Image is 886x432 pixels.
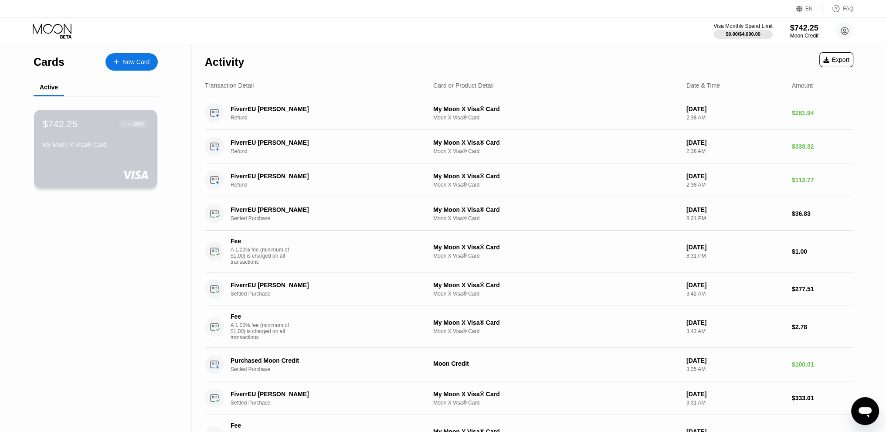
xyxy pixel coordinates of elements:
[433,182,679,188] div: Moon X Visa® Card
[231,173,416,180] div: FiverrEU [PERSON_NAME]
[686,244,785,251] div: [DATE]
[231,247,296,265] div: A 1.00% fee (minimum of $1.00) is charged on all transactions
[792,286,853,293] div: $277.51
[231,391,416,398] div: FiverrEU [PERSON_NAME]
[34,56,64,68] div: Cards
[792,82,813,89] div: Amount
[686,82,720,89] div: Date & Time
[433,148,679,154] div: Moon X Visa® Card
[686,253,785,259] div: 8:31 PM
[433,360,679,367] div: Moon Credit
[433,282,679,289] div: My Moon X Visa® Card
[231,148,430,154] div: Refund
[713,23,772,29] div: Visa Monthly Spend Limit
[686,139,785,146] div: [DATE]
[686,115,785,121] div: 2:38 AM
[122,58,149,66] div: New Card
[205,82,254,89] div: Transaction Detail
[205,197,853,231] div: FiverrEU [PERSON_NAME]Settled PurchaseMy Moon X Visa® CardMoon X Visa® Card[DATE]8:31 PM$36.83
[792,109,853,116] div: $281.94
[231,182,430,188] div: Refund
[713,23,772,39] div: Visa Monthly Spend Limit$0.00/$4,000.00
[433,139,679,146] div: My Moon X Visa® Card
[231,291,430,297] div: Settled Purchase
[843,6,853,12] div: FAQ
[231,105,416,112] div: FiverrEU [PERSON_NAME]
[433,115,679,121] div: Moon X Visa® Card
[433,244,679,251] div: My Moon X Visa® Card
[231,282,416,289] div: FiverrEU [PERSON_NAME]
[43,141,149,148] div: My Moon X Visa® Card
[433,173,679,180] div: My Moon X Visa® Card
[790,24,818,33] div: $742.25
[823,4,853,13] div: FAQ
[433,319,679,326] div: My Moon X Visa® Card
[792,395,853,401] div: $333.01
[823,56,849,63] div: Export
[686,105,785,112] div: [DATE]
[205,306,853,348] div: FeeA 1.00% fee (minimum of $1.00) is charged on all transactionsMy Moon X Visa® CardMoon X Visa® ...
[792,248,853,255] div: $1.00
[686,357,785,364] div: [DATE]
[433,328,679,334] div: Moon X Visa® Card
[205,272,853,306] div: FiverrEU [PERSON_NAME]Settled PurchaseMy Moon X Visa® CardMoon X Visa® Card[DATE]3:42 AM$277.51
[726,31,760,37] div: $0.00 / $4,000.00
[792,177,853,184] div: $112.77
[231,139,416,146] div: FiverrEU [PERSON_NAME]
[123,123,132,126] div: ● ● ● ●
[433,400,679,406] div: Moon X Visa® Card
[231,400,430,406] div: Settled Purchase
[686,215,785,221] div: 8:31 PM
[205,381,853,415] div: FiverrEU [PERSON_NAME]Settled PurchaseMy Moon X Visa® CardMoon X Visa® Card[DATE]3:31 AM$333.01
[686,148,785,154] div: 2:38 AM
[231,215,430,221] div: Settled Purchase
[792,210,853,217] div: $36.83
[792,361,853,368] div: $100.01
[805,6,813,12] div: EN
[205,348,853,381] div: Purchased Moon CreditSettled PurchaseMoon Credit[DATE]3:35 AM$100.01
[790,33,818,39] div: Moon Credit
[433,253,679,259] div: Moon X Visa® Card
[686,291,785,297] div: 3:42 AM
[231,238,292,245] div: Fee
[231,313,292,320] div: Fee
[231,322,296,340] div: A 1.00% fee (minimum of $1.00) is charged on all transactions
[433,206,679,213] div: My Moon X Visa® Card
[133,121,145,127] div: 3957
[686,400,785,406] div: 3:31 AM
[851,397,879,425] iframe: Кнопка запуска окна обмена сообщениями
[43,119,78,130] div: $742.25
[686,206,785,213] div: [DATE]
[205,130,853,163] div: FiverrEU [PERSON_NAME]RefundMy Moon X Visa® CardMoon X Visa® Card[DATE]2:38 AM$338.32
[686,319,785,326] div: [DATE]
[686,182,785,188] div: 2:38 AM
[796,4,823,13] div: EN
[231,366,430,372] div: Settled Purchase
[231,422,292,429] div: Fee
[40,84,58,91] div: Active
[34,110,157,188] div: $742.25● ● ● ●3957My Moon X Visa® Card
[433,82,494,89] div: Card or Product Detail
[686,391,785,398] div: [DATE]
[686,282,785,289] div: [DATE]
[792,323,853,330] div: $2.78
[205,96,853,130] div: FiverrEU [PERSON_NAME]RefundMy Moon X Visa® CardMoon X Visa® Card[DATE]2:38 AM$281.94
[205,163,853,197] div: FiverrEU [PERSON_NAME]RefundMy Moon X Visa® CardMoon X Visa® Card[DATE]2:38 AM$112.77
[433,391,679,398] div: My Moon X Visa® Card
[205,231,853,272] div: FeeA 1.00% fee (minimum of $1.00) is charged on all transactionsMy Moon X Visa® CardMoon X Visa® ...
[433,105,679,112] div: My Moon X Visa® Card
[433,291,679,297] div: Moon X Visa® Card
[231,115,430,121] div: Refund
[433,215,679,221] div: Moon X Visa® Card
[686,173,785,180] div: [DATE]
[231,357,416,364] div: Purchased Moon Credit
[205,56,244,68] div: Activity
[231,206,416,213] div: FiverrEU [PERSON_NAME]
[686,366,785,372] div: 3:35 AM
[792,143,853,150] div: $338.32
[819,52,853,67] div: Export
[686,328,785,334] div: 3:42 AM
[790,24,818,39] div: $742.25Moon Credit
[105,53,158,71] div: New Card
